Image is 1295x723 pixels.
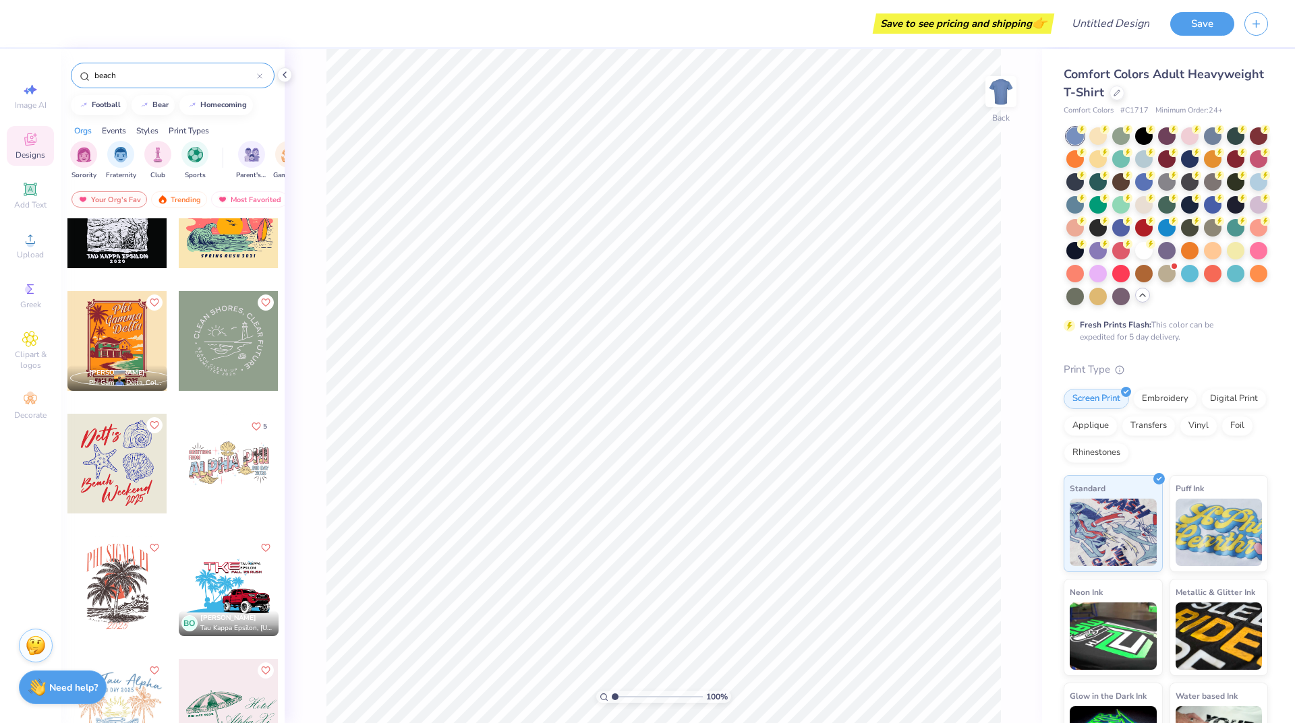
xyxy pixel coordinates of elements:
[1221,416,1253,436] div: Foil
[151,191,207,208] div: Trending
[258,540,274,556] button: Like
[71,95,127,115] button: football
[1176,602,1263,670] img: Metallic & Glitter Ink
[1180,416,1217,436] div: Vinyl
[70,141,97,181] button: filter button
[236,141,267,181] div: filter for Parent's Weekend
[106,141,136,181] button: filter button
[187,101,198,109] img: trend_line.gif
[16,150,45,160] span: Designs
[1064,105,1114,117] span: Comfort Colors
[132,95,175,115] button: bear
[14,199,47,210] span: Add Text
[244,147,260,162] img: Parent's Weekend Image
[200,623,273,633] span: Tau Kappa Epsilon, [US_STATE][GEOGRAPHIC_DATA], [GEOGRAPHIC_DATA]
[1064,362,1268,377] div: Print Type
[1122,416,1176,436] div: Transfers
[74,125,92,137] div: Orgs
[76,147,92,162] img: Sorority Image
[706,691,728,703] span: 100 %
[1070,689,1147,703] span: Glow in the Dark Ink
[15,100,47,111] span: Image AI
[181,615,198,631] div: BO
[89,378,162,388] span: Phi Gamma Delta, College of [PERSON_NAME] & [PERSON_NAME]
[49,681,98,694] strong: Need help?
[1061,10,1160,37] input: Untitled Design
[263,423,267,430] span: 5
[236,141,267,181] button: filter button
[1133,389,1197,409] div: Embroidery
[17,249,44,260] span: Upload
[113,147,128,162] img: Fraternity Image
[1070,585,1103,599] span: Neon Ink
[146,662,163,679] button: Like
[136,125,159,137] div: Styles
[179,95,253,115] button: homecoming
[1080,319,1151,330] strong: Fresh Prints Flash:
[1176,499,1263,566] img: Puff Ink
[181,141,208,181] button: filter button
[236,170,267,181] span: Parent's Weekend
[987,78,1014,105] img: Back
[106,170,136,181] span: Fraternity
[157,195,168,204] img: trending.gif
[211,191,287,208] div: Most Favorited
[1064,66,1264,100] span: Comfort Colors Adult Heavyweight T-Shirt
[281,147,297,162] img: Game Day Image
[14,410,47,420] span: Decorate
[150,147,165,162] img: Club Image
[1032,15,1047,31] span: 👉
[70,141,97,181] div: filter for Sorority
[246,417,273,435] button: Like
[1176,481,1204,495] span: Puff Ink
[1064,389,1129,409] div: Screen Print
[1176,689,1238,703] span: Water based Ink
[71,191,147,208] div: Your Org's Fav
[78,195,88,204] img: most_fav.gif
[20,299,41,310] span: Greek
[102,125,126,137] div: Events
[144,141,171,181] button: filter button
[1080,319,1246,343] div: This color can be expedited for 5 day delivery.
[188,147,203,162] img: Sports Image
[273,141,304,181] div: filter for Game Day
[258,662,274,679] button: Like
[992,112,1010,124] div: Back
[273,170,304,181] span: Game Day
[185,170,206,181] span: Sports
[1070,602,1157,670] img: Neon Ink
[152,101,169,108] div: bear
[876,13,1051,34] div: Save to see pricing and shipping
[200,101,247,108] div: homecoming
[93,69,257,82] input: Try "Alpha"
[106,141,136,181] div: filter for Fraternity
[1155,105,1223,117] span: Minimum Order: 24 +
[1064,443,1129,463] div: Rhinestones
[258,294,274,311] button: Like
[200,613,256,623] span: [PERSON_NAME]
[273,141,304,181] button: filter button
[144,141,171,181] div: filter for Club
[92,101,121,108] div: football
[1170,12,1234,36] button: Save
[78,101,89,109] img: trend_line.gif
[1064,416,1118,436] div: Applique
[146,540,163,556] button: Like
[146,417,163,433] button: Like
[146,294,163,311] button: Like
[139,101,150,109] img: trend_line.gif
[169,125,209,137] div: Print Types
[1201,389,1267,409] div: Digital Print
[181,141,208,181] div: filter for Sports
[71,170,96,181] span: Sorority
[217,195,228,204] img: most_fav.gif
[150,170,165,181] span: Club
[1120,105,1149,117] span: # C1717
[1070,499,1157,566] img: Standard
[7,349,54,371] span: Clipart & logos
[89,368,145,377] span: [PERSON_NAME]
[1070,481,1105,495] span: Standard
[1176,585,1255,599] span: Metallic & Glitter Ink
